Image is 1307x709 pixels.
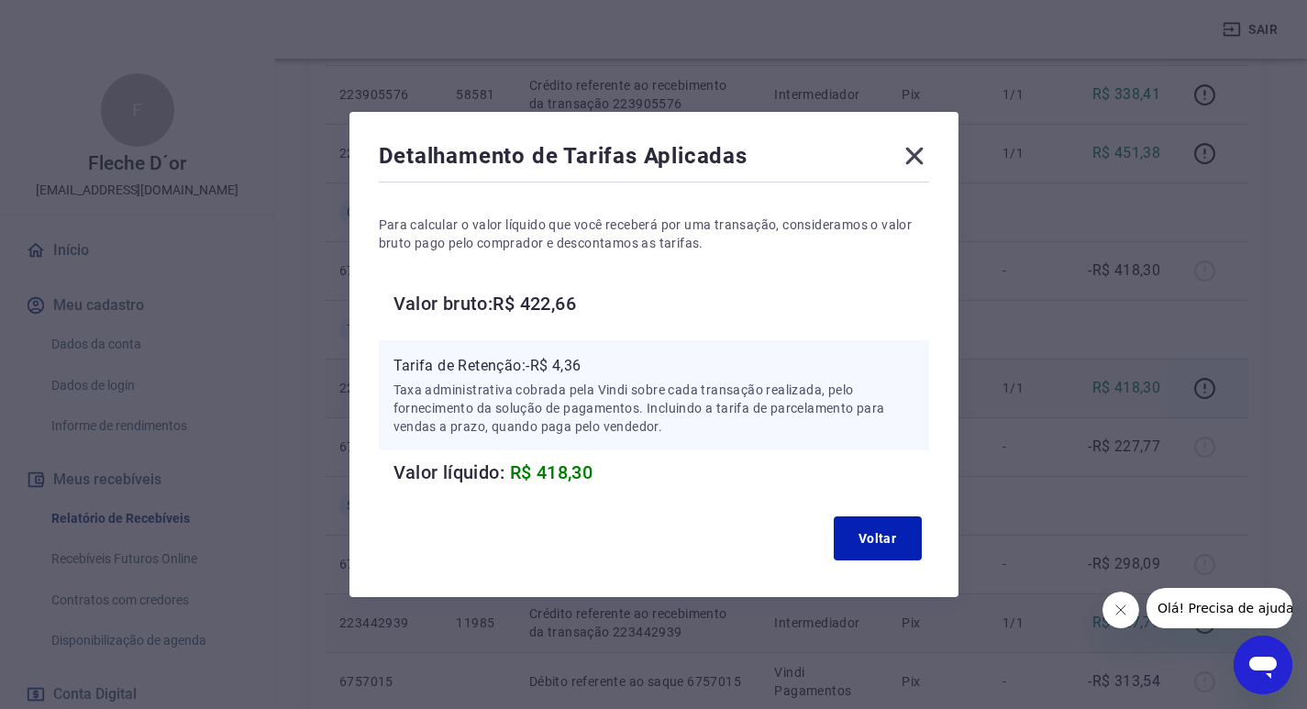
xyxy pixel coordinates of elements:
[393,289,929,318] h6: Valor bruto: R$ 422,66
[1146,588,1292,628] iframe: Mensagem da empresa
[393,355,914,377] p: Tarifa de Retenção: -R$ 4,36
[834,516,922,560] button: Voltar
[11,13,154,28] span: Olá! Precisa de ajuda?
[1234,636,1292,694] iframe: Botão para abrir a janela de mensagens
[1102,592,1139,628] iframe: Fechar mensagem
[393,381,914,436] p: Taxa administrativa cobrada pela Vindi sobre cada transação realizada, pelo fornecimento da soluç...
[379,141,929,178] div: Detalhamento de Tarifas Aplicadas
[510,461,593,483] span: R$ 418,30
[393,458,929,487] h6: Valor líquido:
[379,216,929,252] p: Para calcular o valor líquido que você receberá por uma transação, consideramos o valor bruto pag...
